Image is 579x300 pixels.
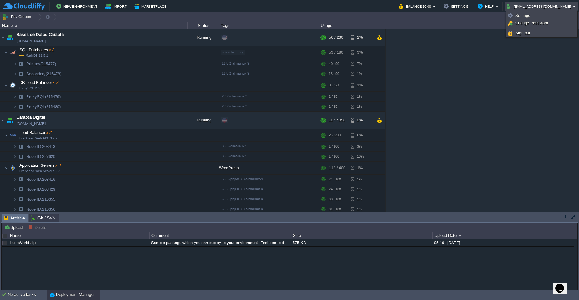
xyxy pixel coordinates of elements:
img: AMDAwAAAACH5BAEAAAAALAAAAAABAAEAAAICRAEAOw== [17,59,26,69]
a: Node ID:227620 [26,154,56,159]
span: (215477) [40,61,56,66]
span: Node ID: [26,207,42,212]
div: Size [291,232,432,239]
a: ProxySQL(215479) [26,94,62,99]
img: AMDAwAAAACH5BAEAAAAALAAAAAABAAEAAAICRAEAOw== [17,184,26,194]
div: 3 / 50 [329,79,339,91]
div: 1% [351,175,371,184]
div: Status [188,22,219,29]
button: Import [105,2,129,10]
div: 40 / 90 [329,59,339,69]
span: [DOMAIN_NAME] [17,38,46,44]
span: SQL Databases [19,47,55,52]
span: Settings [515,13,530,18]
img: AMDAwAAAACH5BAEAAAAALAAAAAABAAEAAAICRAEAOw== [13,69,17,79]
div: Running [188,112,219,129]
div: 2 / 25 [329,92,337,101]
button: [EMAIL_ADDRESS][DOMAIN_NAME] [507,2,573,10]
a: Node ID:210356 [26,207,56,212]
img: CloudJiffy [2,2,45,10]
span: DB Load Balancer [19,80,59,85]
div: 1 / 25 [329,102,337,111]
img: AMDAwAAAACH5BAEAAAAALAAAAAABAAEAAAICRAEAOw== [8,46,17,59]
button: Upload [4,224,25,230]
img: AMDAwAAAACH5BAEAAAAALAAAAAABAAEAAAICRAEAOw== [13,184,17,194]
a: Node ID:208416 [26,177,56,182]
div: 2% [351,29,371,46]
button: Deployment Manager [50,292,95,298]
img: AMDAwAAAACH5BAEAAAAALAAAAAABAAEAAAICRAEAOw== [17,92,26,101]
img: AMDAwAAAACH5BAEAAAAALAAAAAABAAEAAAICRAEAOw== [17,69,26,79]
div: 7% [351,59,371,69]
span: x 2 [52,80,58,85]
div: 127 / 898 [329,112,345,129]
img: AMDAwAAAACH5BAEAAAAALAAAAAABAAEAAAICRAEAOw== [17,204,26,214]
img: AMDAwAAAACH5BAEAAAAALAAAAAABAAEAAAICRAEAOw== [13,204,17,214]
img: AMDAwAAAACH5BAEAAAAALAAAAAABAAEAAAICRAEAOw== [17,142,26,151]
div: 3% [351,142,371,151]
span: Node ID: [26,197,42,202]
div: 1% [351,204,371,214]
div: Sample package which you can deploy to your environment. Feel free to delete and upload a package... [150,239,290,246]
a: Node ID:210355 [26,197,56,202]
div: 1% [351,102,371,111]
a: Change Password [507,20,577,27]
button: Marketplace [134,2,168,10]
div: WordPress [219,162,319,174]
a: Settings [507,12,577,19]
div: Name [8,232,149,239]
span: 210355 [26,197,56,202]
div: Tags [219,22,319,29]
span: (215480) [45,104,61,109]
span: x 4 [55,163,61,168]
div: 6% [351,129,371,141]
a: Node ID:208429 [26,187,56,192]
div: 2 / 200 [329,129,341,141]
span: Application Servers [19,163,62,168]
img: AMDAwAAAACH5BAEAAAAALAAAAAABAAEAAAICRAEAOw== [13,175,17,184]
div: Comment [150,232,291,239]
a: Bases de Datos Caraota [17,32,64,38]
a: Sign out [507,30,577,37]
div: 1 / 100 [329,152,339,161]
button: Settings [444,2,470,10]
div: Name [1,22,187,29]
img: AMDAwAAAACH5BAEAAAAALAAAAAABAAEAAAICRAEAOw== [4,129,8,141]
span: Node ID: [26,154,42,159]
a: [DOMAIN_NAME] [17,120,46,127]
div: 2% [351,112,371,129]
span: 6.2.2-php-8.3.3-almalinux-9 [222,197,263,201]
img: AMDAwAAAACH5BAEAAAAALAAAAAABAAEAAAICRAEAOw== [0,29,5,46]
span: ProxySQL 2.6.6 [19,86,42,90]
a: Primary(215477) [26,61,57,66]
span: Secondary [26,71,62,76]
span: 11.5.2-almalinux-9 [222,61,249,65]
span: (215479) [45,94,61,99]
img: AMDAwAAAACH5BAEAAAAALAAAAAABAAEAAAICRAEAOw== [13,152,17,161]
span: Node ID: [26,144,42,149]
a: ProxySQL(215480) [26,104,62,109]
img: AMDAwAAAACH5BAEAAAAALAAAAAABAAEAAAICRAEAOw== [4,46,8,59]
img: AMDAwAAAACH5BAEAAAAALAAAAAABAAEAAAICRAEAOw== [13,194,17,204]
div: 3% [351,46,371,59]
a: Load Balancerx 2LiteSpeed Web ADC 3.2.2 [19,130,52,135]
div: 1% [351,184,371,194]
div: 1 / 100 [329,142,339,151]
div: 56 / 230 [329,29,343,46]
img: AMDAwAAAACH5BAEAAAAALAAAAAABAAEAAAICRAEAOw== [17,194,26,204]
span: Caraota Digital [17,114,45,120]
span: 6.2.2-php-8.3.3-almalinux-9 [222,177,263,181]
span: 227620 [26,154,56,159]
span: MariaDB 11.5.2 [19,54,48,57]
span: 2.6.6-almalinux-9 [222,104,247,108]
a: Application Serversx 4LiteSpeed Web Server 6.2.2 [19,163,62,168]
span: 11.5.2-almalinux-9 [222,71,249,75]
img: AMDAwAAAACH5BAEAAAAALAAAAAABAAEAAAICRAEAOw== [17,102,26,111]
span: 2.6.6-almalinux-9 [222,94,247,98]
span: 6.2.2-php-8.3.3-almalinux-9 [222,187,263,191]
img: AMDAwAAAACH5BAEAAAAALAAAAAABAAEAAAICRAEAOw== [4,79,8,91]
iframe: chat widget [553,275,573,294]
span: 3.2.2-almalinux-9 [222,144,247,148]
span: 210356 [26,207,56,212]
